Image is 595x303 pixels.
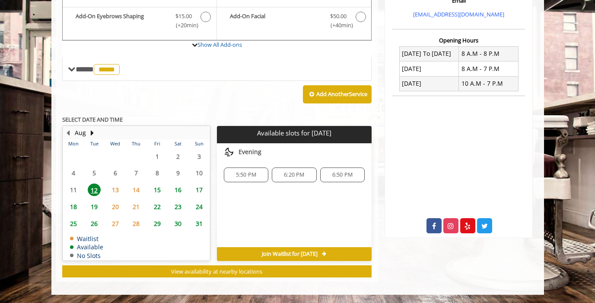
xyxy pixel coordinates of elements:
[84,139,105,148] th: Tue
[459,76,519,91] td: 10 A.M - 7 P.M
[188,198,210,215] td: Select day24
[193,217,206,230] span: 31
[126,215,146,232] td: Select day28
[171,21,196,30] span: (+20min )
[130,200,143,213] span: 21
[130,184,143,196] span: 14
[109,217,122,230] span: 27
[88,184,101,196] span: 12
[236,171,256,178] span: 5:50 PM
[320,168,365,182] div: 6:50 PM
[399,76,459,91] td: [DATE]
[262,251,318,258] span: Join Waitlist for [DATE]
[168,139,188,148] th: Sat
[70,235,103,242] td: Waitlist
[221,12,367,32] label: Add-On Facial
[65,128,72,138] button: Previous Month
[67,217,80,230] span: 25
[126,181,146,198] td: Select day14
[88,217,101,230] span: 26
[70,252,103,259] td: No Slots
[172,200,185,213] span: 23
[172,184,185,196] span: 16
[109,200,122,213] span: 20
[151,200,164,213] span: 22
[224,147,234,157] img: evening slots
[105,181,125,198] td: Select day13
[325,21,351,30] span: (+40min )
[284,171,304,178] span: 6:20 PM
[70,244,103,250] td: Available
[330,12,347,21] span: $50.00
[239,148,261,155] span: Evening
[126,139,146,148] th: Thu
[67,12,212,32] label: Add-On Eyebrows Shaping
[63,139,84,148] th: Mon
[303,85,372,103] button: Add AnotherService
[193,200,206,213] span: 24
[105,215,125,232] td: Select day27
[84,198,105,215] td: Select day19
[109,184,122,196] span: 13
[146,198,167,215] td: Select day22
[63,198,84,215] td: Select day18
[146,139,167,148] th: Fri
[151,184,164,196] span: 15
[392,37,525,43] h3: Opening Hours
[175,12,192,21] span: $15.00
[193,184,206,196] span: 17
[146,181,167,198] td: Select day15
[105,139,125,148] th: Wed
[332,171,353,178] span: 6:50 PM
[230,12,321,30] b: Add-On Facial
[399,46,459,61] td: [DATE] To [DATE]
[105,198,125,215] td: Select day20
[62,116,123,123] b: SELECT DATE AND TIME
[67,200,80,213] span: 18
[188,215,210,232] td: Select day31
[413,10,504,18] a: [EMAIL_ADDRESS][DOMAIN_NAME]
[172,217,185,230] span: 30
[146,215,167,232] td: Select day29
[224,168,268,182] div: 5:50 PM
[316,90,367,98] b: Add Another Service
[168,181,188,198] td: Select day16
[220,129,368,137] p: Available slots for [DATE]
[62,265,372,278] button: View availability at nearby locations
[188,181,210,198] td: Select day17
[84,181,105,198] td: Select day12
[171,268,262,275] span: View availability at nearby locations
[197,41,242,48] a: Show All Add-ons
[89,128,96,138] button: Next Month
[459,46,519,61] td: 8 A.M - 8 P.M
[168,215,188,232] td: Select day30
[459,61,519,76] td: 8 A.M - 7 P.M
[188,139,210,148] th: Sun
[75,128,86,138] button: Aug
[126,198,146,215] td: Select day21
[88,200,101,213] span: 19
[399,61,459,76] td: [DATE]
[84,215,105,232] td: Select day26
[151,217,164,230] span: 29
[63,215,84,232] td: Select day25
[130,217,143,230] span: 28
[272,168,316,182] div: 6:20 PM
[76,12,167,30] b: Add-On Eyebrows Shaping
[168,198,188,215] td: Select day23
